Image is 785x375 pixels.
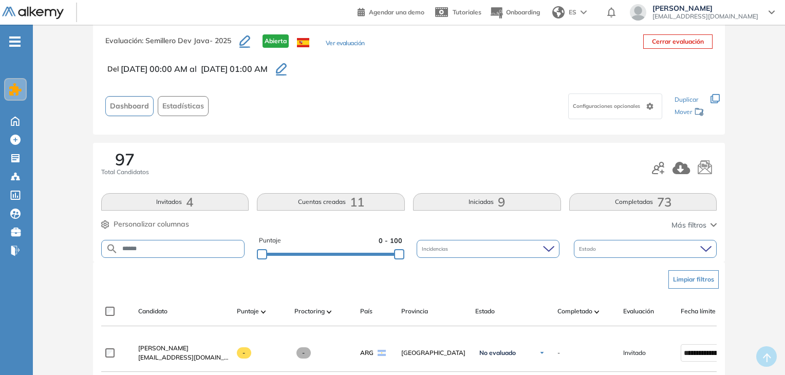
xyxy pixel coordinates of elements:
[106,242,118,255] img: SEARCH_ALT
[594,310,600,313] img: [missing "en.ARROW_ALT" translation]
[453,8,481,16] span: Tutoriales
[379,236,402,246] span: 0 - 100
[506,8,540,16] span: Onboarding
[675,96,698,103] span: Duplicar
[259,236,281,246] span: Puntaje
[114,219,189,230] span: Personalizar columnas
[557,348,560,358] span: -
[162,101,204,111] span: Estadísticas
[297,38,309,47] img: ESP
[138,344,229,353] a: [PERSON_NAME]
[358,5,424,17] a: Agendar una demo
[110,101,149,111] span: Dashboard
[490,2,540,24] button: Onboarding
[107,64,119,74] span: Del
[643,34,713,49] button: Cerrar evaluación
[190,63,197,75] span: al
[574,240,717,258] div: Estado
[101,167,149,177] span: Total Candidatos
[401,348,467,358] span: [GEOGRAPHIC_DATA]
[652,4,758,12] span: [PERSON_NAME]
[115,151,135,167] span: 97
[652,12,758,21] span: [EMAIL_ADDRESS][DOMAIN_NAME]
[261,310,266,313] img: [missing "en.ARROW_ALT" translation]
[479,349,516,357] span: No evaluado
[623,348,646,358] span: Invitado
[579,245,598,253] span: Estado
[138,353,229,362] span: [EMAIL_ADDRESS][DOMAIN_NAME]
[101,193,249,211] button: Invitados4
[413,193,561,211] button: Iniciadas9
[668,270,719,289] button: Limpiar filtros
[101,219,189,230] button: Personalizar columnas
[294,307,325,316] span: Proctoring
[422,245,450,253] span: Incidencias
[9,41,21,43] i: -
[105,34,239,56] h3: Evaluación
[201,63,268,75] span: [DATE] 01:00 AM
[675,103,704,122] div: Mover
[681,307,716,316] span: Fecha límite
[417,240,559,258] div: Incidencias
[573,102,642,110] span: Configuraciones opcionales
[401,307,428,316] span: Provincia
[142,36,231,45] span: : Semillero Dev Java- 2025
[557,307,592,316] span: Completado
[360,348,373,358] span: ARG
[569,8,576,17] span: ES
[237,347,252,359] span: -
[569,193,717,211] button: Completadas73
[671,220,706,231] span: Más filtros
[552,6,565,18] img: world
[360,307,372,316] span: País
[138,344,189,352] span: [PERSON_NAME]
[105,96,154,116] button: Dashboard
[257,193,405,211] button: Cuentas creadas11
[237,307,259,316] span: Puntaje
[623,307,654,316] span: Evaluación
[2,7,64,20] img: Logo
[378,350,386,356] img: ARG
[296,347,311,359] span: -
[475,307,495,316] span: Estado
[138,307,167,316] span: Candidato
[326,39,365,49] button: Ver evaluación
[581,10,587,14] img: arrow
[327,310,332,313] img: [missing "en.ARROW_ALT" translation]
[121,63,188,75] span: [DATE] 00:00 AM
[671,220,717,231] button: Más filtros
[369,8,424,16] span: Agendar una demo
[568,93,662,119] div: Configuraciones opcionales
[263,34,289,48] span: Abierta
[539,350,545,356] img: Ícono de flecha
[158,96,209,116] button: Estadísticas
